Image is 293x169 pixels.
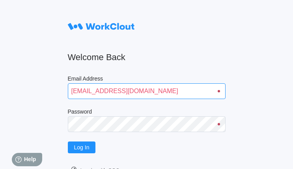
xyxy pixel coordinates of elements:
[68,75,226,83] label: Email Address
[68,141,96,153] button: Log In
[68,83,226,99] input: Enter your email
[74,145,90,150] span: Log In
[68,52,226,63] h2: Welcome Back
[68,108,226,116] label: Password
